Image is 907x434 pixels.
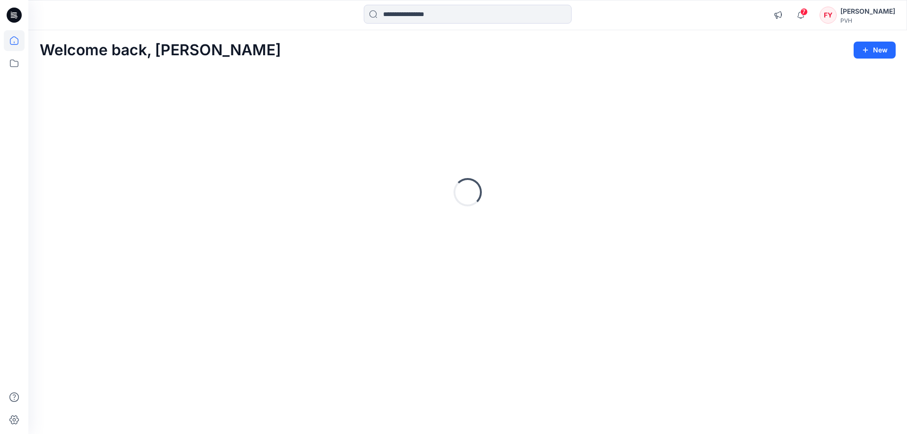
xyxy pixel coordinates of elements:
[840,6,895,17] div: [PERSON_NAME]
[840,17,895,24] div: PVH
[820,7,837,24] div: FY
[800,8,808,16] span: 7
[854,42,896,59] button: New
[40,42,281,59] h2: Welcome back, [PERSON_NAME]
